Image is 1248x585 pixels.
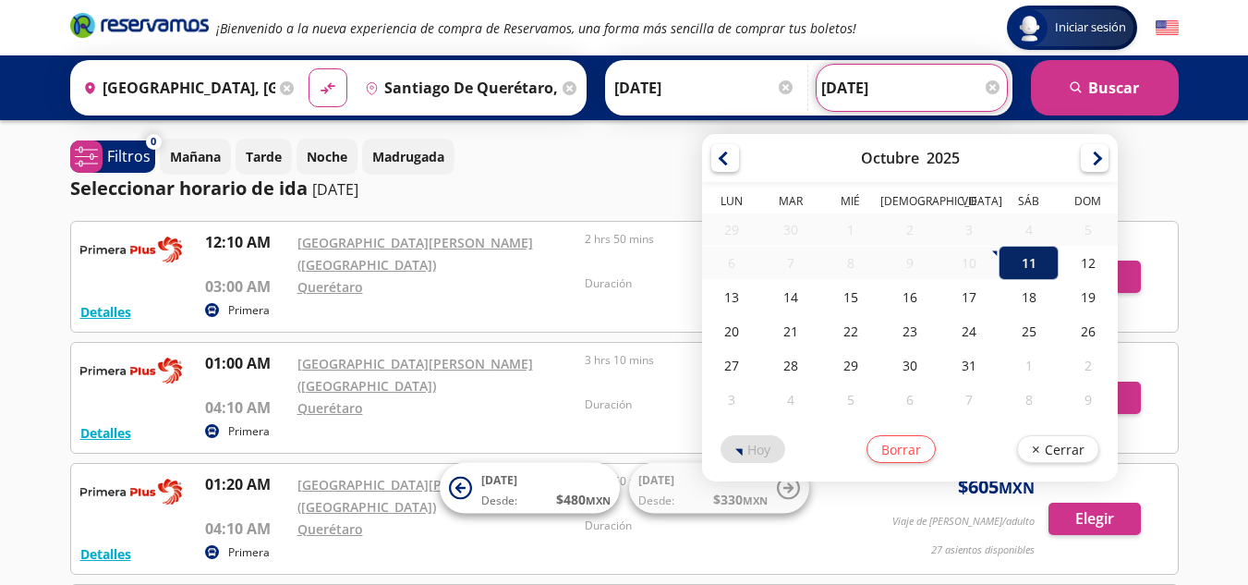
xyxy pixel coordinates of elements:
span: Desde: [481,493,517,509]
div: 24-Oct-25 [939,314,999,348]
div: 06-Oct-25 [702,247,761,279]
div: Octubre [860,148,918,168]
span: Desde: [638,493,674,509]
div: 08-Oct-25 [820,247,879,279]
img: RESERVAMOS [80,231,182,268]
input: Elegir Fecha [614,65,795,111]
div: 29-Sep-25 [702,213,761,246]
div: 15-Oct-25 [820,280,879,314]
div: 16-Oct-25 [880,280,939,314]
div: 29-Oct-25 [820,348,879,383]
input: Buscar Origen [76,65,276,111]
th: Lunes [702,193,761,213]
em: ¡Bienvenido a la nueva experiencia de compra de Reservamos, una forma más sencilla de comprar tus... [216,19,856,37]
button: [DATE]Desde:$480MXN [440,463,620,514]
span: $ 330 [713,490,768,509]
p: [DATE] [312,178,358,201]
span: $ 605 [958,473,1035,501]
div: 13-Oct-25 [702,280,761,314]
div: 07-Nov-25 [939,383,999,417]
p: Filtros [107,145,151,167]
div: 11-Oct-25 [999,246,1058,280]
th: Sábado [999,193,1058,213]
div: 12-Oct-25 [1059,246,1118,280]
p: 2 hrs 50 mins [585,231,864,248]
div: 05-Nov-25 [820,383,879,417]
button: Borrar [866,435,936,463]
th: Viernes [939,193,999,213]
small: MXN [999,478,1035,498]
p: Madrugada [372,147,444,166]
input: Buscar Destino [357,65,558,111]
div: 04-Oct-25 [999,213,1058,246]
div: 04-Nov-25 [761,383,820,417]
p: Primera [228,302,270,319]
div: 08-Nov-25 [999,383,1058,417]
button: [DATE]Desde:$330MXN [629,463,809,514]
p: Seleccionar horario de ida [70,175,308,202]
p: Mañana [170,147,221,166]
p: 01:00 AM [205,352,288,374]
div: 30-Oct-25 [880,348,939,383]
span: [DATE] [638,472,674,488]
p: 12:10 AM [205,231,288,253]
div: 28-Oct-25 [761,348,820,383]
div: 09-Oct-25 [880,247,939,279]
div: 03-Oct-25 [939,213,999,246]
button: Mañana [160,139,231,175]
p: 04:10 AM [205,518,288,540]
div: 30-Sep-25 [761,213,820,246]
a: Querétaro [297,278,363,296]
a: [GEOGRAPHIC_DATA][PERSON_NAME] ([GEOGRAPHIC_DATA]) [297,355,533,395]
div: 02-Oct-25 [880,213,939,246]
button: Noche [297,139,357,175]
div: 2025 [926,148,959,168]
button: 0Filtros [70,140,155,173]
img: RESERVAMOS [80,473,182,510]
button: Madrugada [362,139,454,175]
div: 25-Oct-25 [999,314,1058,348]
th: Miércoles [820,193,879,213]
small: MXN [586,494,611,507]
div: 09-Nov-25 [1059,383,1118,417]
div: 21-Oct-25 [761,314,820,348]
p: Primera [228,423,270,440]
a: Querétaro [297,399,363,417]
p: Noche [307,147,347,166]
div: 14-Oct-25 [761,280,820,314]
span: $ 480 [556,490,611,509]
div: 03-Nov-25 [702,383,761,417]
div: 18-Oct-25 [999,280,1058,314]
button: English [1156,17,1179,40]
button: Hoy [721,435,785,463]
th: Domingo [1059,193,1118,213]
p: Duración [585,275,864,292]
div: 10-Oct-25 [939,247,999,279]
span: Iniciar sesión [1048,18,1133,37]
div: 20-Oct-25 [702,314,761,348]
a: Brand Logo [70,11,209,44]
div: 07-Oct-25 [761,247,820,279]
div: 02-Nov-25 [1059,348,1118,383]
button: Detalles [80,423,131,443]
span: [DATE] [481,472,517,488]
i: Brand Logo [70,11,209,39]
small: MXN [743,494,768,507]
p: 27 asientos disponibles [931,542,1035,558]
img: RESERVAMOS [80,352,182,389]
a: [GEOGRAPHIC_DATA][PERSON_NAME] ([GEOGRAPHIC_DATA]) [297,234,533,274]
th: Martes [761,193,820,213]
button: Tarde [236,139,292,175]
p: 04:10 AM [205,396,288,419]
div: 22-Oct-25 [820,314,879,348]
div: 27-Oct-25 [702,348,761,383]
div: 01-Oct-25 [820,213,879,246]
a: Querétaro [297,520,363,538]
div: 26-Oct-25 [1059,314,1118,348]
button: Elegir [1048,503,1141,535]
p: Duración [585,518,864,534]
div: 01-Nov-25 [999,348,1058,383]
div: 23-Oct-25 [880,314,939,348]
p: Tarde [246,147,282,166]
p: 01:20 AM [205,473,288,495]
